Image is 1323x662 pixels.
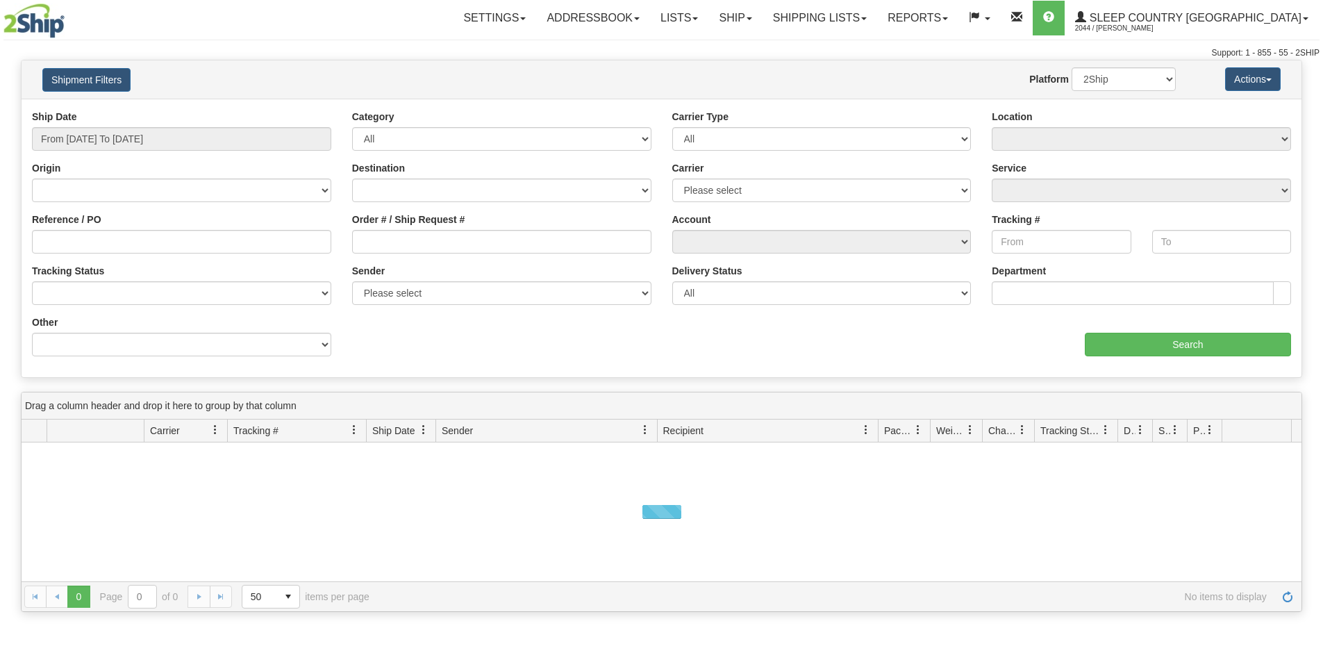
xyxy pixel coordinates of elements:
[988,424,1017,438] span: Charge
[1040,424,1101,438] span: Tracking Status
[1158,424,1170,438] span: Shipment Issues
[884,424,913,438] span: Packages
[342,418,366,442] a: Tracking # filter column settings
[42,68,131,92] button: Shipment Filters
[992,110,1032,124] label: Location
[32,161,60,175] label: Origin
[352,213,465,226] label: Order # / Ship Request #
[1198,418,1222,442] a: Pickup Status filter column settings
[32,110,77,124] label: Ship Date
[1291,260,1322,402] iframe: chat widget
[150,424,180,438] span: Carrier
[992,264,1046,278] label: Department
[1075,22,1179,35] span: 2044 / [PERSON_NAME]
[242,585,369,609] span: items per page
[1152,230,1291,254] input: To
[100,585,178,609] span: Page of 0
[854,418,878,442] a: Recipient filter column settings
[412,418,435,442] a: Ship Date filter column settings
[372,424,415,438] span: Ship Date
[1029,72,1069,86] label: Platform
[763,1,877,35] a: Shipping lists
[3,47,1320,59] div: Support: 1 - 855 - 55 - 2SHIP
[1163,418,1187,442] a: Shipment Issues filter column settings
[958,418,982,442] a: Weight filter column settings
[1129,418,1152,442] a: Delivery Status filter column settings
[672,110,729,124] label: Carrier Type
[242,585,300,609] span: Page sizes drop down
[32,213,101,226] label: Reference / PO
[1094,418,1117,442] a: Tracking Status filter column settings
[992,213,1040,226] label: Tracking #
[1225,67,1281,91] button: Actions
[352,110,394,124] label: Category
[251,590,269,604] span: 50
[650,1,708,35] a: Lists
[708,1,762,35] a: Ship
[32,315,58,329] label: Other
[992,230,1131,254] input: From
[536,1,650,35] a: Addressbook
[877,1,958,35] a: Reports
[352,264,385,278] label: Sender
[22,392,1301,420] div: grid grouping header
[663,424,704,438] span: Recipient
[1276,586,1299,608] a: Refresh
[203,418,227,442] a: Carrier filter column settings
[453,1,536,35] a: Settings
[1085,333,1291,356] input: Search
[633,418,657,442] a: Sender filter column settings
[936,424,965,438] span: Weight
[233,424,278,438] span: Tracking #
[1010,418,1034,442] a: Charge filter column settings
[906,418,930,442] a: Packages filter column settings
[442,424,473,438] span: Sender
[3,3,65,38] img: logo2044.jpg
[352,161,405,175] label: Destination
[32,264,104,278] label: Tracking Status
[672,213,711,226] label: Account
[67,586,90,608] span: Page 0
[672,161,704,175] label: Carrier
[992,161,1026,175] label: Service
[672,264,742,278] label: Delivery Status
[277,586,299,608] span: select
[1065,1,1319,35] a: Sleep Country [GEOGRAPHIC_DATA] 2044 / [PERSON_NAME]
[1124,424,1135,438] span: Delivery Status
[1086,12,1301,24] span: Sleep Country [GEOGRAPHIC_DATA]
[1193,424,1205,438] span: Pickup Status
[389,591,1267,602] span: No items to display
